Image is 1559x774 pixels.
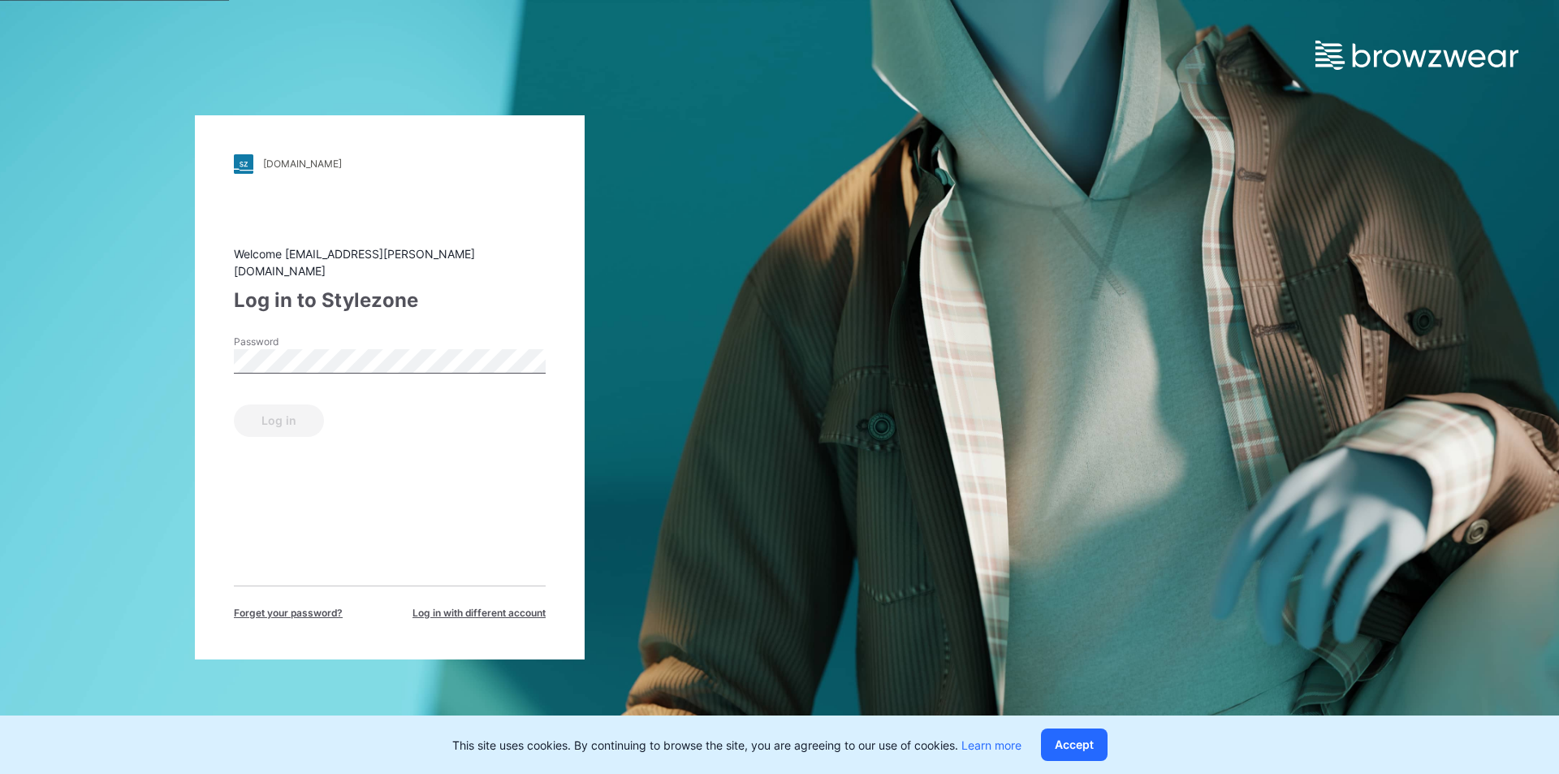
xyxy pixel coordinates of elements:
[234,606,343,620] span: Forget your password?
[263,158,342,170] div: [DOMAIN_NAME]
[234,286,546,315] div: Log in to Stylezone
[412,606,546,620] span: Log in with different account
[452,737,1021,754] p: This site uses cookies. By continuing to browse the site, you are agreeing to our use of cookies.
[234,154,546,174] a: [DOMAIN_NAME]
[234,335,348,349] label: Password
[234,154,253,174] img: stylezone-logo.562084cfcfab977791bfbf7441f1a819.svg
[961,738,1021,752] a: Learn more
[234,245,546,279] div: Welcome [EMAIL_ADDRESS][PERSON_NAME][DOMAIN_NAME]
[1315,41,1518,70] img: browzwear-logo.e42bd6dac1945053ebaf764b6aa21510.svg
[1041,729,1108,761] button: Accept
